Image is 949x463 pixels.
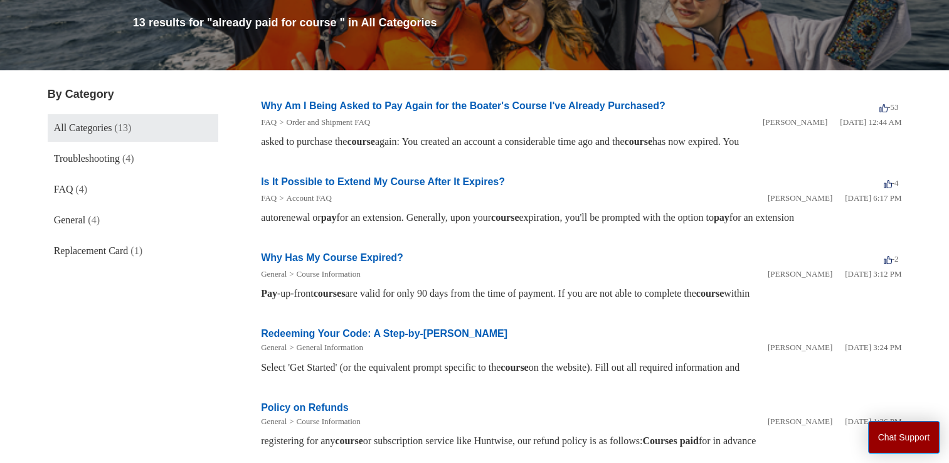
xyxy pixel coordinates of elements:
a: Redeeming Your Code: A Step-by-[PERSON_NAME] [261,328,507,339]
span: Troubleshooting [54,153,120,164]
h3: By Category [48,86,218,103]
div: registering for any or subscription service like Huntwise, our refund policy is as follows: for i... [261,434,901,449]
a: Why Am I Being Asked to Pay Again for the Boater's Course I've Already Purchased? [261,100,665,111]
li: Order and Shipment FAQ [277,116,370,129]
li: General [261,415,287,428]
button: Chat Support [868,421,940,454]
div: asked to purchase the again: You created an account a considerable time ago and the has now expir... [261,134,901,149]
em: course [696,288,724,299]
li: General [261,268,287,280]
li: FAQ [261,192,277,205]
a: FAQ (4) [48,176,218,203]
span: (4) [122,153,134,164]
li: [PERSON_NAME] [768,268,832,280]
span: -53 [879,102,898,112]
span: General [54,215,86,225]
em: Courses [642,435,677,446]
a: Why Has My Course Expired? [261,252,403,263]
a: Account FAQ [286,193,331,203]
div: -up-front are valid for only 90 days from the time of payment. If you are not able to complete th... [261,286,901,301]
a: All Categories (13) [48,114,218,142]
li: [PERSON_NAME] [768,415,832,428]
em: course [501,362,528,373]
em: pay [321,212,337,223]
a: Course Information [297,269,361,279]
li: [PERSON_NAME] [768,341,832,354]
a: Order and Shipment FAQ [286,117,370,127]
h1: 13 results for "already paid for course " in All Categories [133,14,902,31]
span: (4) [88,215,100,225]
li: FAQ [261,116,277,129]
time: 03/15/2022, 18:17 [845,193,901,203]
li: Account FAQ [277,192,332,205]
span: -2 [884,254,899,263]
a: FAQ [261,117,277,127]
span: (1) [130,245,142,256]
em: course [624,136,652,147]
li: [PERSON_NAME] [763,116,827,129]
li: Course Information [287,415,361,428]
a: FAQ [261,193,277,203]
li: General [261,341,287,354]
a: General [261,417,287,426]
em: Pay [261,288,277,299]
a: Course Information [297,417,361,426]
a: General [261,269,287,279]
li: Course Information [287,268,361,280]
span: (13) [115,122,132,133]
li: [PERSON_NAME] [768,192,832,205]
em: pay [714,212,729,223]
a: General [261,343,287,352]
span: -4 [884,178,899,188]
em: courses [314,288,346,299]
li: General Information [287,341,363,354]
a: Troubleshooting (4) [48,145,218,173]
time: 03/16/2022, 00:44 [840,117,901,127]
time: 01/05/2024, 15:12 [845,269,901,279]
a: General Information [297,343,363,352]
span: (4) [75,184,87,194]
em: course [347,136,374,147]
div: Select 'Get Started' (or the equivalent prompt specific to the on the website). Fill out all requ... [261,360,901,375]
time: 01/29/2024, 13:26 [845,417,901,426]
span: FAQ [54,184,73,194]
time: 01/05/2024, 15:24 [845,343,901,352]
a: General (4) [48,206,218,234]
em: course [491,212,519,223]
span: Replacement Card [54,245,129,256]
div: autorenewal or for an extension. Generally, upon your expiration, you'll be prompted with the opt... [261,210,901,225]
em: paid [680,435,699,446]
a: Policy on Refunds [261,402,349,413]
em: course [335,435,363,446]
span: All Categories [54,122,112,133]
a: Is It Possible to Extend My Course After It Expires? [261,176,505,187]
a: Replacement Card (1) [48,237,218,265]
